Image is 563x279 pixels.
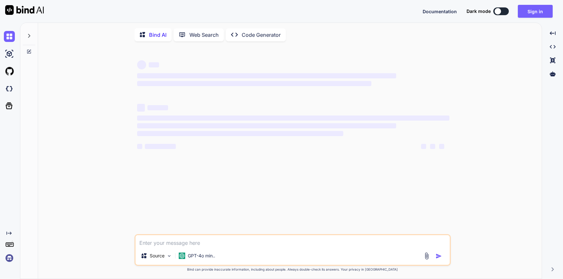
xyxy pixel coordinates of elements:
[421,144,426,149] span: ‌
[137,131,343,136] span: ‌
[179,253,185,259] img: GPT-4o mini
[137,123,396,128] span: ‌
[137,144,142,149] span: ‌
[150,253,165,259] p: Source
[439,144,444,149] span: ‌
[423,252,430,260] img: attachment
[137,73,396,78] span: ‌
[137,60,146,69] span: ‌
[188,253,215,259] p: GPT-4o min..
[4,48,15,59] img: ai-studio
[149,62,159,67] span: ‌
[137,104,145,112] span: ‌
[135,267,451,272] p: Bind can provide inaccurate information, including about people. Always double-check its answers....
[467,8,491,15] span: Dark mode
[423,9,457,14] span: Documentation
[4,253,15,264] img: signin
[518,5,553,18] button: Sign in
[4,31,15,42] img: chat
[137,115,449,121] span: ‌
[189,31,219,39] p: Web Search
[430,144,435,149] span: ‌
[137,81,371,86] span: ‌
[149,31,166,39] p: Bind AI
[4,83,15,94] img: darkCloudIdeIcon
[5,5,44,15] img: Bind AI
[145,144,176,149] span: ‌
[147,105,168,110] span: ‌
[166,253,172,259] img: Pick Models
[242,31,281,39] p: Code Generator
[423,8,457,15] button: Documentation
[436,253,442,259] img: icon
[4,66,15,77] img: githubLight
